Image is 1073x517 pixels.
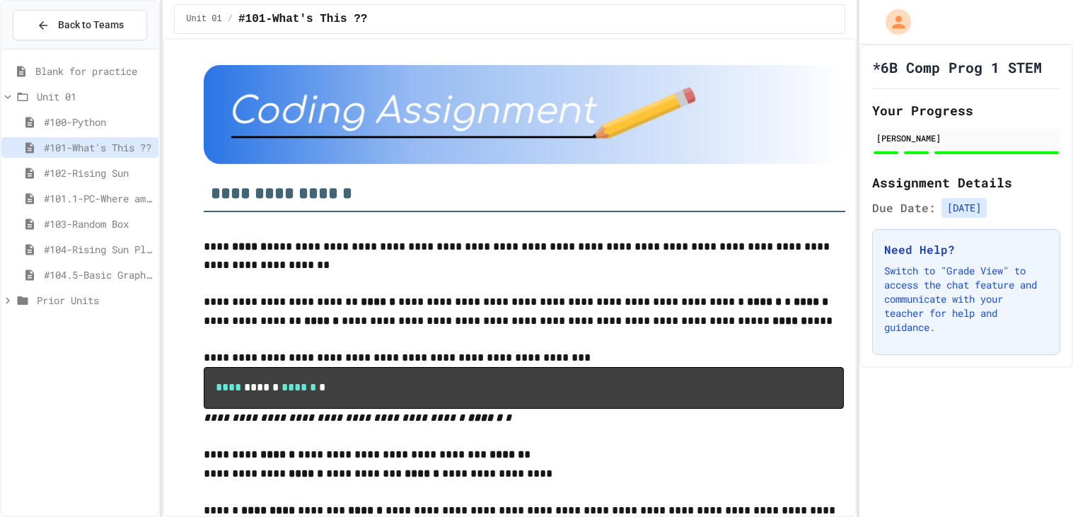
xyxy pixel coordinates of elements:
span: #102-Rising Sun [44,165,153,180]
h1: *6B Comp Prog 1 STEM [872,57,1042,77]
span: Unit 01 [186,13,221,25]
span: #101-What's This ?? [44,140,153,155]
span: Prior Units [37,293,153,308]
div: [PERSON_NAME] [876,132,1056,144]
span: #103-Random Box [44,216,153,231]
span: [DATE] [941,198,987,218]
span: #101-What's This ?? [238,11,367,28]
h2: Assignment Details [872,173,1060,192]
span: Due Date: [872,199,936,216]
span: Back to Teams [58,18,124,33]
span: #100-Python [44,115,153,129]
h3: Need Help? [884,241,1048,258]
h2: Your Progress [872,100,1060,120]
div: My Account [871,6,915,38]
span: #104.5-Basic Graphics Review [44,267,153,282]
span: #104-Rising Sun Plus [44,242,153,257]
p: Switch to "Grade View" to access the chat feature and communicate with your teacher for help and ... [884,264,1048,335]
span: Blank for practice [35,64,153,79]
button: Back to Teams [13,10,147,40]
span: / [228,13,233,25]
span: Unit 01 [37,89,153,104]
span: #101.1-PC-Where am I? [44,191,153,206]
